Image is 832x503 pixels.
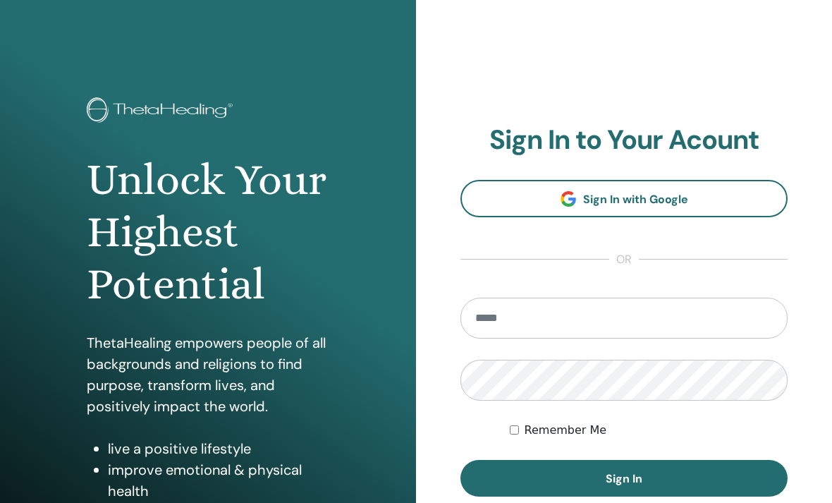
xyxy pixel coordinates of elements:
[583,192,688,207] span: Sign In with Google
[460,460,788,497] button: Sign In
[87,154,329,311] h1: Unlock Your Highest Potential
[525,422,607,439] label: Remember Me
[609,251,639,268] span: or
[460,124,788,157] h2: Sign In to Your Acount
[460,180,788,217] a: Sign In with Google
[606,471,642,486] span: Sign In
[87,332,329,417] p: ThetaHealing empowers people of all backgrounds and religions to find purpose, transform lives, a...
[510,422,788,439] div: Keep me authenticated indefinitely or until I manually logout
[108,438,329,459] li: live a positive lifestyle
[108,459,329,502] li: improve emotional & physical health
